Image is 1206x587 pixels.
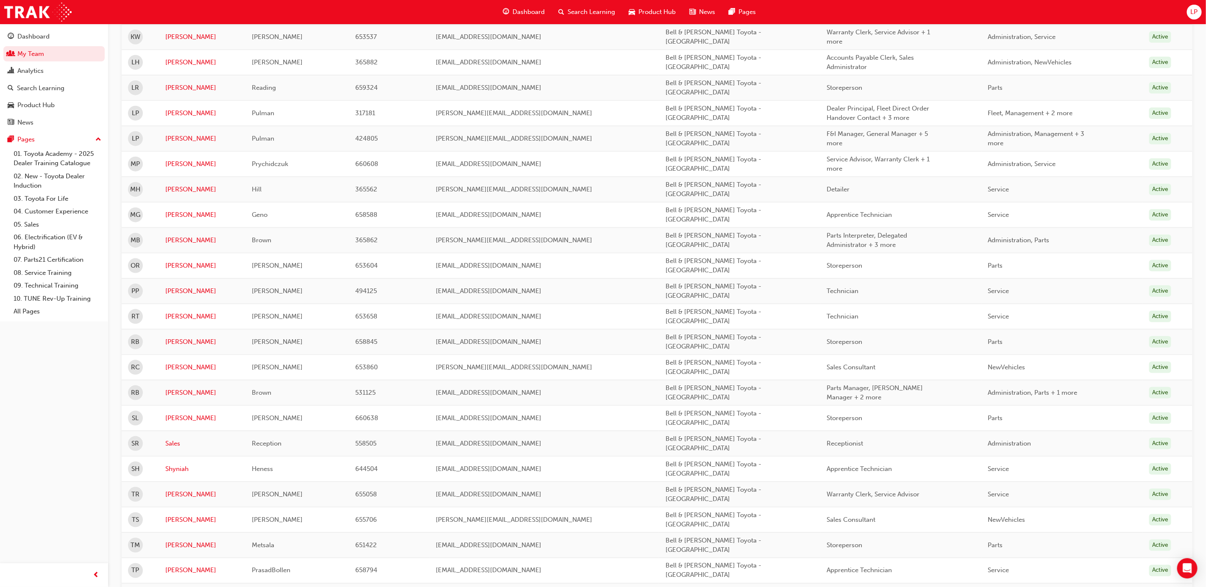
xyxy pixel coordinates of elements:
[1149,438,1171,449] div: Active
[666,410,761,427] span: Bell & [PERSON_NAME] Toyota - [GEOGRAPHIC_DATA]
[988,516,1025,523] span: NewVehicles
[827,440,863,447] span: Receptionist
[988,262,1003,269] span: Parts
[666,206,761,224] span: Bell & [PERSON_NAME] Toyota - [GEOGRAPHIC_DATA]
[165,515,239,525] a: [PERSON_NAME]
[355,109,375,117] span: 317181
[666,28,761,46] span: Bell & [PERSON_NAME] Toyota - [GEOGRAPHIC_DATA]
[252,567,290,574] span: PrasadBollen
[252,490,303,498] span: [PERSON_NAME]
[1149,489,1171,500] div: Active
[355,440,376,447] span: 558505
[827,414,863,422] span: Storeperson
[1149,57,1171,68] div: Active
[355,567,377,574] span: 658794
[252,236,271,244] span: Brown
[512,7,545,17] span: Dashboard
[132,566,139,576] span: TP
[436,389,542,396] span: [EMAIL_ADDRESS][DOMAIN_NAME]
[252,160,288,168] span: Prychidczuk
[131,388,140,398] span: RB
[827,516,876,523] span: Sales Consultant
[988,58,1072,66] span: Administration, NewVehicles
[436,313,542,320] span: [EMAIL_ADDRESS][DOMAIN_NAME]
[436,262,542,269] span: [EMAIL_ADDRESS][DOMAIN_NAME]
[132,439,139,449] span: SR
[252,414,303,422] span: [PERSON_NAME]
[165,134,239,144] a: [PERSON_NAME]
[131,490,139,499] span: TR
[1149,387,1171,399] div: Active
[252,287,303,295] span: [PERSON_NAME]
[355,541,377,549] span: 651422
[10,266,105,280] a: 08. Service Training
[252,33,303,41] span: [PERSON_NAME]
[988,338,1003,346] span: Parts
[496,3,551,21] a: guage-iconDashboard
[165,210,239,220] a: [PERSON_NAME]
[827,54,914,71] span: Accounts Payable Clerk, Sales Administrator
[689,7,696,17] span: news-icon
[988,236,1050,244] span: Administration, Parts
[436,135,593,142] span: [PERSON_NAME][EMAIL_ADDRESS][DOMAIN_NAME]
[355,465,378,473] span: 644504
[1149,514,1171,526] div: Active
[3,132,105,147] button: Pages
[10,205,105,218] a: 04. Customer Experience
[436,186,593,193] span: [PERSON_NAME][EMAIL_ADDRESS][DOMAIN_NAME]
[666,282,761,300] span: Bell & [PERSON_NAME] Toyota - [GEOGRAPHIC_DATA]
[988,567,1009,574] span: Service
[4,3,72,22] a: Trak
[355,236,378,244] span: 365862
[165,490,239,499] a: [PERSON_NAME]
[17,66,44,76] div: Analytics
[252,541,274,549] span: Metsala
[1149,540,1171,551] div: Active
[10,279,105,292] a: 09. Technical Training
[436,465,542,473] span: [EMAIL_ADDRESS][DOMAIN_NAME]
[3,27,105,132] button: DashboardMy TeamAnalyticsSearch LearningProduct HubNews
[988,313,1009,320] span: Service
[8,102,14,109] span: car-icon
[436,109,593,117] span: [PERSON_NAME][EMAIL_ADDRESS][DOMAIN_NAME]
[1149,235,1171,246] div: Active
[558,7,564,17] span: search-icon
[165,540,239,550] a: [PERSON_NAME]
[503,7,509,17] span: guage-icon
[638,7,676,17] span: Product Hub
[666,155,761,173] span: Bell & [PERSON_NAME] Toyota - [GEOGRAPHIC_DATA]
[988,109,1073,117] span: Fleet, Management + 2 more
[1149,31,1171,43] div: Active
[132,515,139,525] span: TS
[10,218,105,231] a: 05. Sales
[666,562,761,579] span: Bell & [PERSON_NAME] Toyota - [GEOGRAPHIC_DATA]
[827,313,859,320] span: Technician
[827,130,928,147] span: F&I Manager, General Manager + 5 more
[666,232,761,249] span: Bell & [PERSON_NAME] Toyota - [GEOGRAPHIC_DATA]
[355,211,377,219] span: 658588
[252,58,303,66] span: [PERSON_NAME]
[132,286,139,296] span: PP
[165,388,239,398] a: [PERSON_NAME]
[252,186,262,193] span: Hill
[3,115,105,130] a: News
[165,286,239,296] a: [PERSON_NAME]
[729,7,735,17] span: pages-icon
[827,363,876,371] span: Sales Consultant
[436,338,542,346] span: [EMAIL_ADDRESS][DOMAIN_NAME]
[827,465,892,473] span: Apprentice Technician
[827,84,863,91] span: Storeperson
[988,389,1078,396] span: Administration, Parts + 1 more
[165,363,239,372] a: [PERSON_NAME]
[10,292,105,305] a: 10. TUNE Rev-Up Training
[436,516,593,523] span: [PERSON_NAME][EMAIL_ADDRESS][DOMAIN_NAME]
[165,58,239,67] a: [PERSON_NAME]
[165,185,239,194] a: [PERSON_NAME]
[10,192,105,205] a: 03. Toyota For Life
[131,210,141,220] span: MG
[3,63,105,79] a: Analytics
[131,32,140,42] span: KW
[666,308,761,325] span: Bell & [PERSON_NAME] Toyota - [GEOGRAPHIC_DATA]
[17,100,55,110] div: Product Hub
[436,58,542,66] span: [EMAIL_ADDRESS][DOMAIN_NAME]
